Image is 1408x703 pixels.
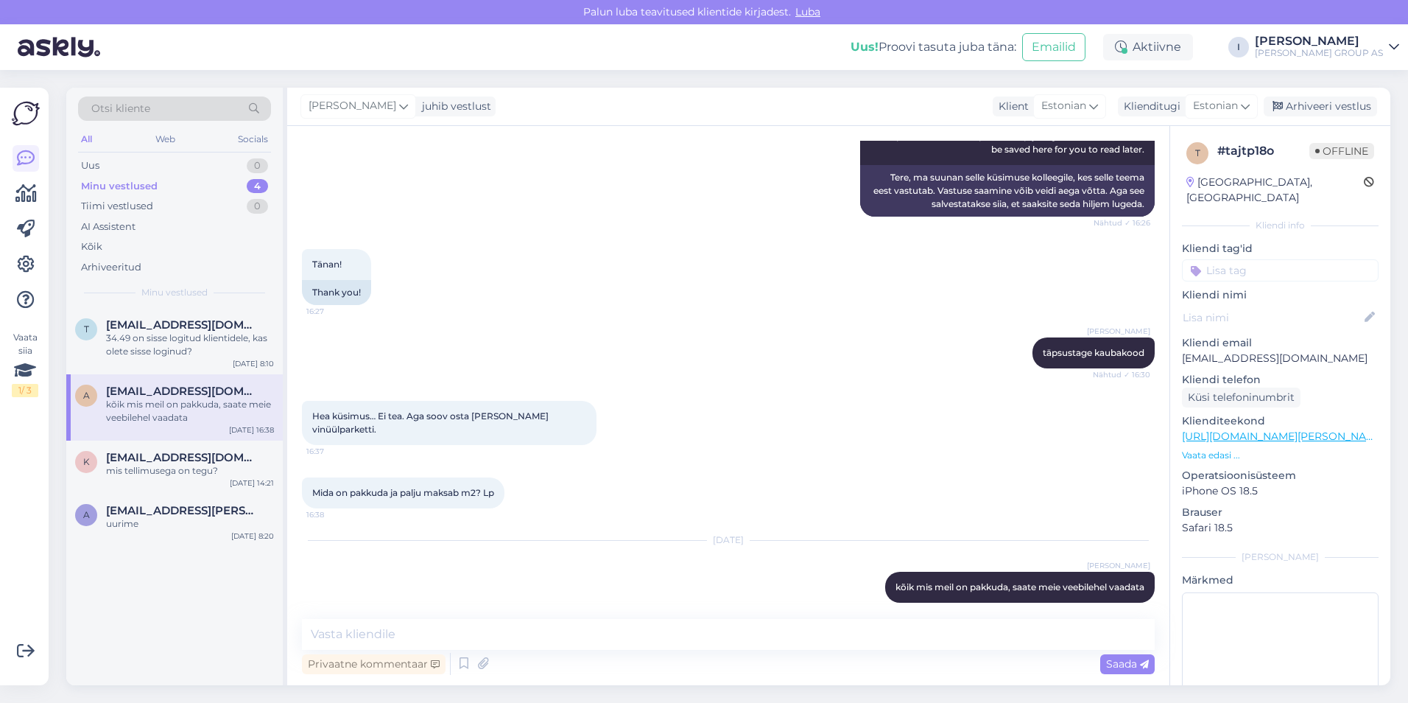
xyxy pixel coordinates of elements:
[1182,259,1379,281] input: Lisa tag
[1195,147,1200,158] span: t
[231,531,274,542] div: [DATE] 8:20
[12,331,38,397] div: Vaata siia
[12,99,40,127] img: Askly Logo
[106,398,274,424] div: kõik mis meil on pakkuda, saate meie veebilehel vaadata
[1193,98,1238,114] span: Estonian
[1182,335,1379,351] p: Kliendi email
[1095,604,1150,615] span: 8:11
[1182,287,1379,303] p: Kliendi nimi
[81,179,158,194] div: Minu vestlused
[83,390,90,401] span: a
[302,654,446,674] div: Privaatne kommentaar
[106,385,259,398] span: aluvedu@gmail.com
[1255,35,1383,47] div: [PERSON_NAME]
[1255,35,1399,59] a: [PERSON_NAME][PERSON_NAME] GROUP AS
[1182,550,1379,564] div: [PERSON_NAME]
[81,239,102,254] div: Kõik
[230,478,274,489] div: [DATE] 14:21
[302,534,1155,547] div: [DATE]
[1093,369,1150,380] span: Nähtud ✓ 16:30
[851,38,1016,56] div: Proovi tasuta juba täna:
[306,306,362,317] span: 16:27
[1182,388,1300,408] div: Küsi telefoninumbrit
[78,130,95,149] div: All
[152,130,178,149] div: Web
[1183,309,1362,326] input: Lisa nimi
[1182,430,1385,443] a: [URL][DOMAIN_NAME][PERSON_NAME]
[247,199,268,214] div: 0
[81,158,99,173] div: Uus
[229,424,274,436] div: [DATE] 16:38
[1182,413,1379,429] p: Klienditeekond
[1118,99,1180,114] div: Klienditugi
[12,384,38,397] div: 1 / 3
[247,179,268,194] div: 4
[1182,372,1379,388] p: Kliendi telefon
[141,286,208,299] span: Minu vestlused
[1087,326,1150,337] span: [PERSON_NAME]
[895,581,1144,592] span: kõik mis meil on pakkuda, saate meie veebilehel vaadata
[91,101,150,116] span: Otsi kliente
[306,509,362,520] span: 16:38
[1041,98,1086,114] span: Estonian
[312,410,551,435] span: Hea küsimus… Ei tea. Aga soov osta [PERSON_NAME] vinüülparketti.
[416,99,491,114] div: juhib vestlust
[247,158,268,173] div: 0
[233,358,274,369] div: [DATE] 8:10
[1182,449,1379,462] p: Vaata edasi ...
[1022,33,1085,61] button: Emailid
[312,259,342,270] span: Tänan!
[1186,175,1364,206] div: [GEOGRAPHIC_DATA], [GEOGRAPHIC_DATA]
[106,451,259,464] span: kaido271@gmail.com
[302,280,371,305] div: Thank you!
[306,446,362,457] span: 16:37
[1182,505,1379,520] p: Brauser
[1255,47,1383,59] div: [PERSON_NAME] GROUP AS
[1217,142,1309,160] div: # tajtp18o
[1043,347,1144,358] span: täpsustage kaubakood
[1182,219,1379,232] div: Kliendi info
[791,5,825,18] span: Luba
[106,504,259,517] span: Alina.lanman@gmail.com
[83,509,90,520] span: A
[1103,34,1193,60] div: Aktiivne
[993,99,1029,114] div: Klient
[1309,143,1374,159] span: Offline
[106,464,274,478] div: mis tellimusega on tegu?
[106,318,259,332] span: triinu.17@gmail.com
[1182,483,1379,499] p: iPhone OS 18.5
[106,332,274,358] div: 34.49 on sisse logitud klientidele, kas olete sisse loginud?
[860,165,1155,217] div: Tere, ma suunan selle küsimuse kolleegile, kes selle teema eest vastutab. Vastuse saamine võib ve...
[312,487,494,498] span: Mida on pakkuda ja palju maksab m2? Lp
[1094,217,1150,228] span: Nähtud ✓ 16:26
[851,40,879,54] b: Uus!
[1264,97,1377,116] div: Arhiveeri vestlus
[83,456,90,467] span: k
[1228,37,1249,57] div: I
[1087,560,1150,571] span: [PERSON_NAME]
[106,517,274,531] div: uurime
[235,130,271,149] div: Socials
[1182,573,1379,588] p: Märkmed
[1182,520,1379,536] p: Safari 18.5
[81,199,153,214] div: Tiimi vestlused
[1182,468,1379,483] p: Operatsioonisüsteem
[84,323,89,335] span: t
[81,220,135,234] div: AI Assistent
[1182,351,1379,366] p: [EMAIL_ADDRESS][DOMAIN_NAME]
[81,260,141,275] div: Arhiveeritud
[309,98,396,114] span: [PERSON_NAME]
[1106,657,1149,671] span: Saada
[1182,241,1379,256] p: Kliendi tag'id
